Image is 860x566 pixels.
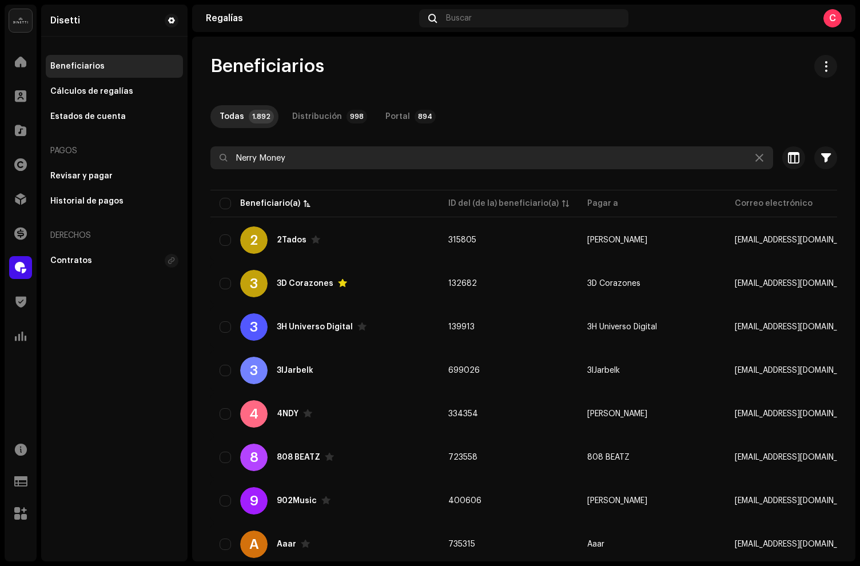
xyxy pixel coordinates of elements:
div: 4 [240,400,268,428]
img: 02a7c2d3-3c89-4098-b12f-2ff2945c95ee [9,9,32,32]
div: Contratos [50,256,92,265]
div: 4NDY [277,410,298,418]
p-badge: 1.892 [249,110,274,123]
span: 723558 [448,453,477,461]
re-m-nav-item: Estados de cuenta [46,105,183,128]
div: Revisar y pagar [50,172,113,181]
span: 3D Corazones [587,280,640,288]
span: Beneficiarios [210,55,324,78]
div: 2 [240,226,268,254]
p-badge: 894 [415,110,436,123]
div: Distribución [292,105,342,128]
re-m-nav-item: Beneficiarios [46,55,183,78]
div: 808 BEATZ [277,453,320,461]
span: 3lJarbelk [587,366,620,374]
span: 132682 [448,280,477,288]
span: Juan Lorenzo [587,236,647,244]
re-m-nav-item: Cálculos de regalías [46,80,183,103]
input: Buscar [210,146,773,169]
div: Beneficiario(a) [240,198,300,209]
div: A [240,531,268,558]
re-a-nav-header: Pagos [46,137,183,165]
div: 2Tados [277,236,306,244]
span: 139913 [448,323,475,331]
div: 902Music [277,497,317,505]
div: Estados de cuenta [50,112,126,121]
re-a-nav-header: Derechos [46,222,183,249]
div: 3 [240,313,268,341]
div: Regalías [206,14,415,23]
span: Aaar [587,540,604,548]
div: 3lJarbelk [277,366,313,374]
span: 808 BEATZ [587,453,630,461]
span: 315805 [448,236,476,244]
div: Cálculos de regalías [50,87,133,96]
span: 3H Universo Digital [587,323,657,331]
re-m-nav-item: Revisar y pagar [46,165,183,188]
div: 8 [240,444,268,471]
div: Portal [385,105,410,128]
p-badge: 998 [347,110,367,123]
div: 3 [240,357,268,384]
span: Alejandro Ordóñez [587,497,647,505]
div: 9 [240,487,268,515]
div: Aaar [277,540,296,548]
div: 3 [240,270,268,297]
span: 699026 [448,366,480,374]
span: 735315 [448,540,475,548]
div: 3D Corazones [277,280,333,288]
div: Historial de pagos [50,197,124,206]
div: Todas [220,105,244,128]
div: Beneficiarios [50,62,105,71]
div: ID del (de la) beneficiario(a) [448,198,559,209]
div: Disetti [50,16,80,25]
div: 3H Universo Digital [277,323,353,331]
span: 400606 [448,497,481,505]
re-m-nav-item: Historial de pagos [46,190,183,213]
div: C [823,9,842,27]
re-m-nav-item: Contratos [46,249,183,272]
span: 334354 [448,410,478,418]
span: Andres Beleño [587,410,647,418]
span: Buscar [446,14,472,23]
